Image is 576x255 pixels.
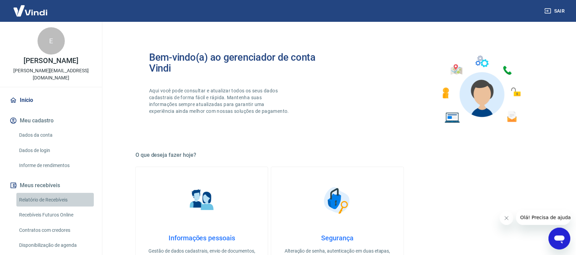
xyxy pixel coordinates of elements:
a: Dados de login [16,144,94,157]
a: Informe de rendimentos [16,159,94,172]
button: Meu cadastro [8,113,94,128]
button: Meus recebíveis [8,178,94,193]
img: Segurança [320,183,355,217]
a: Contratos com credores [16,223,94,237]
iframe: Botão para abrir a janela de mensagens [549,228,571,250]
button: Sair [543,5,568,17]
iframe: Mensagem da empresa [516,210,571,225]
div: E [38,27,65,55]
a: Disponibilização de agenda [16,238,94,252]
h4: Informações pessoais [147,234,257,242]
img: Vindi [8,0,53,21]
a: Relatório de Recebíveis [16,193,94,207]
iframe: Fechar mensagem [500,211,514,225]
p: Aqui você pode consultar e atualizar todos os seus dados cadastrais de forma fácil e rápida. Mant... [149,87,290,115]
p: [PERSON_NAME][EMAIL_ADDRESS][DOMAIN_NAME] [5,67,97,81]
img: Informações pessoais [185,183,219,217]
h5: O que deseja fazer hoje? [135,152,539,159]
a: Início [8,93,94,108]
span: Olá! Precisa de ajuda? [4,5,57,10]
a: Recebíveis Futuros Online [16,208,94,222]
h4: Segurança [282,234,392,242]
h2: Bem-vindo(a) ao gerenciador de conta Vindi [149,52,337,74]
img: Imagem de um avatar masculino com diversos icones exemplificando as funcionalidades do gerenciado... [436,52,526,127]
a: Dados da conta [16,128,94,142]
p: [PERSON_NAME] [24,57,78,64]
